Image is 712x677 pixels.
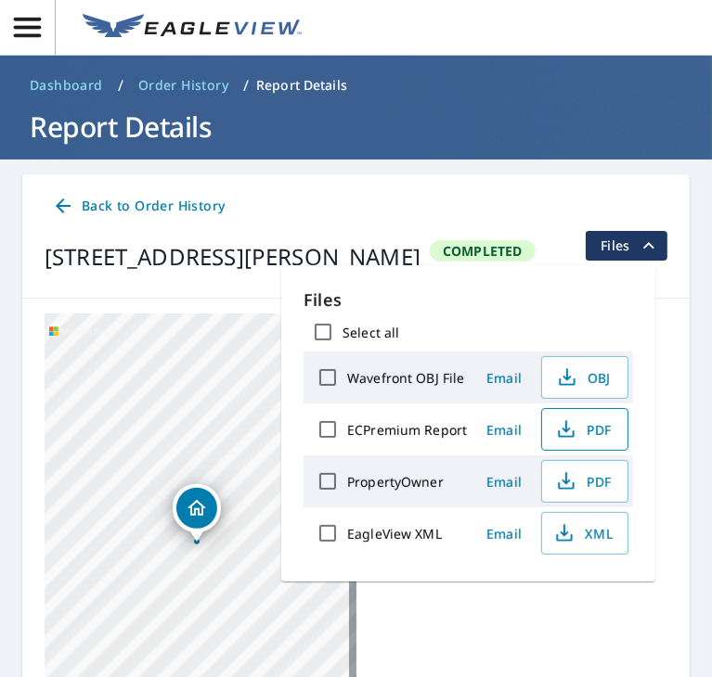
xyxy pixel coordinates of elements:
[541,460,628,503] button: PDF
[347,525,442,543] label: EagleView XML
[553,470,613,492] span: PDF
[541,356,628,399] button: OBJ
[83,14,302,42] img: EV Logo
[541,408,628,451] button: PDF
[482,421,526,439] span: Email
[52,195,225,218] span: Back to Order History
[553,366,613,389] span: OBJ
[482,473,526,491] span: Email
[22,108,690,146] h1: Report Details
[482,525,526,543] span: Email
[173,484,221,542] div: Dropped pin, building 1, Residential property, 9777 Isabelle Ct Littleton, CO 80126
[482,369,526,387] span: Email
[118,74,123,96] li: /
[541,512,628,555] button: XML
[45,189,232,224] a: Back to Order History
[347,421,467,439] label: ECPremium Report
[22,70,690,100] nav: breadcrumb
[474,415,534,444] button: Email
[585,231,667,261] button: filesDropdownBtn-66441814
[30,76,103,95] span: Dashboard
[601,235,660,257] span: Files
[138,76,228,95] span: Order History
[243,74,249,96] li: /
[304,287,633,313] p: Files
[474,519,534,548] button: Email
[474,467,534,496] button: Email
[45,240,421,274] div: [STREET_ADDRESS][PERSON_NAME]
[343,324,399,341] label: Select all
[347,473,444,491] label: PropertyOwner
[432,242,534,260] span: Completed
[256,76,347,95] p: Report Details
[71,3,313,53] a: EV Logo
[22,70,110,100] a: Dashboard
[553,522,613,544] span: XML
[553,418,613,441] span: PDF
[131,70,236,100] a: Order History
[347,369,464,387] label: Wavefront OBJ File
[474,364,534,392] button: Email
